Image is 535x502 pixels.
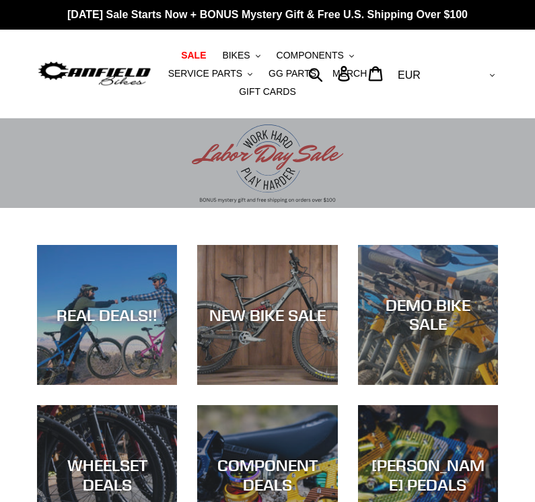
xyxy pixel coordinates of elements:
button: BIKES [215,46,266,65]
span: BIKES [222,50,250,61]
a: SALE [174,46,213,65]
a: NEW BIKE SALE [197,245,337,385]
a: DEMO BIKE SALE [358,245,498,385]
a: REAL DEALS!! [37,245,177,385]
a: GG PARTS [262,65,323,83]
div: DEMO BIKE SALE [358,295,498,334]
div: COMPONENT DEALS [197,456,337,495]
div: NEW BIKE SALE [197,305,337,324]
span: SALE [181,50,206,61]
span: SERVICE PARTS [168,68,242,79]
a: GIFT CARDS [232,83,303,101]
span: COMPONENTS [277,50,344,61]
button: SERVICE PARTS [162,65,259,83]
div: REAL DEALS!! [37,305,177,324]
div: [PERSON_NAME] PEDALS [358,456,498,495]
div: WHEELSET DEALS [37,456,177,495]
img: Canfield Bikes [37,59,152,88]
button: COMPONENTS [270,46,361,65]
span: GIFT CARDS [239,86,296,98]
span: GG PARTS [269,68,316,79]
